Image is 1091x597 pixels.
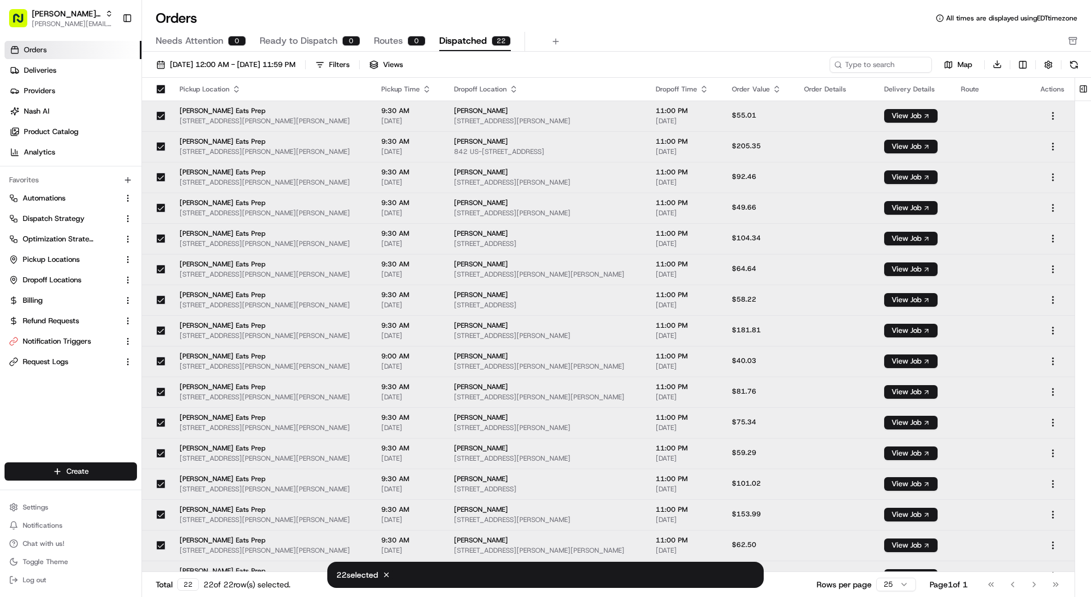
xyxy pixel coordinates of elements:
span: $181.81 [732,325,761,335]
button: View Job [884,201,938,215]
a: Dispatch Strategy [9,214,119,224]
span: $40.03 [732,356,756,365]
span: [PERSON_NAME] [454,444,638,453]
span: [DATE] [656,362,714,371]
span: [STREET_ADDRESS] [454,300,638,310]
span: [DATE] [381,515,436,524]
div: Page 1 of 1 [930,579,968,590]
button: Billing [5,291,137,310]
span: $104.34 [732,233,761,243]
span: [DATE] [381,239,436,248]
button: Automations [5,189,137,207]
button: Settings [5,499,137,515]
a: Pickup Locations [9,254,119,265]
span: $205.35 [732,141,761,151]
a: View Job [884,449,938,458]
span: [DATE] [381,270,436,279]
span: $75.34 [732,418,756,427]
span: Dispatched [439,34,487,48]
span: Toggle Theme [23,557,68,566]
span: Pickup Locations [23,254,80,265]
span: [PERSON_NAME] [454,413,638,422]
div: Route [961,85,1022,94]
span: [PERSON_NAME] Eats Prep [180,321,363,330]
span: 9:30 AM [381,536,436,545]
a: View Job [884,479,938,489]
button: Notifications [5,517,137,533]
div: 22 [177,578,199,591]
span: [STREET_ADDRESS][PERSON_NAME][PERSON_NAME] [454,393,638,402]
span: Routes [374,34,403,48]
a: View Job [884,203,938,212]
span: [DATE] [656,546,714,555]
button: View Job [884,538,938,552]
a: View Job [884,418,938,427]
span: [STREET_ADDRESS][PERSON_NAME] [454,515,638,524]
span: 9:30 AM [381,444,436,453]
span: All times are displayed using EDT timezone [946,14,1077,23]
span: 11:00 PM [656,290,714,299]
span: [DATE] [656,485,714,494]
span: 9:30 AM [381,137,436,146]
span: [PERSON_NAME] Eats Prep [180,382,363,391]
button: Optimization Strategy [5,230,137,248]
span: [PERSON_NAME] [454,260,638,269]
button: Map [936,58,980,72]
span: [STREET_ADDRESS][PERSON_NAME][PERSON_NAME] [180,393,363,402]
span: [DATE] [656,270,714,279]
button: Notification Triggers [5,332,137,350]
span: [STREET_ADDRESS][PERSON_NAME][PERSON_NAME] [180,423,363,432]
span: 9:30 AM [381,474,436,483]
div: Pickup Location [180,85,363,94]
span: [STREET_ADDRESS][PERSON_NAME][PERSON_NAME] [180,331,363,340]
span: [STREET_ADDRESS][PERSON_NAME][PERSON_NAME] [180,454,363,463]
span: 11:00 PM [656,505,714,514]
span: Refund Requests [23,316,79,326]
div: Filters [329,60,349,70]
input: Type to search [830,57,932,73]
div: 0 [407,36,426,46]
span: 9:30 AM [381,260,436,269]
button: Refund Requests [5,312,137,330]
a: Request Logs [9,357,119,367]
span: [STREET_ADDRESS][PERSON_NAME][PERSON_NAME] [180,178,363,187]
a: View Job [884,510,938,519]
span: [STREET_ADDRESS][PERSON_NAME][PERSON_NAME] [180,300,363,310]
span: Needs Attention [156,34,223,48]
div: 22 [492,36,511,46]
div: 22 of 22 row(s) selected. [203,579,290,590]
button: Filters [310,57,355,73]
span: Optimization Strategy [23,234,94,244]
button: View Job [884,324,938,337]
button: View Job [884,569,938,583]
button: Views [364,57,408,73]
button: Toggle Theme [5,554,137,570]
span: [PERSON_NAME] Eats Prep [180,474,363,483]
a: View Job [884,357,938,366]
span: $58.22 [732,295,756,304]
span: [STREET_ADDRESS][PERSON_NAME] [454,178,638,187]
span: [STREET_ADDRESS][PERSON_NAME][PERSON_NAME] [180,116,363,126]
span: [STREET_ADDRESS][PERSON_NAME][PERSON_NAME] [180,270,363,279]
span: [PERSON_NAME] Eats Prep [180,168,363,177]
span: [PERSON_NAME] Eats Prep [180,352,363,361]
span: 11:00 PM [656,137,714,146]
span: [PERSON_NAME] [454,382,638,391]
span: 11:00 PM [656,106,714,115]
button: [PERSON_NAME][EMAIL_ADDRESS][DOMAIN_NAME] [32,19,113,28]
a: Analytics [5,143,141,161]
span: [STREET_ADDRESS][PERSON_NAME][PERSON_NAME] [180,515,363,524]
span: $101.02 [732,479,761,488]
a: View Job [884,326,938,335]
span: [PERSON_NAME] Eats Prep [180,566,363,575]
button: View Job [884,262,938,276]
span: [DATE] [381,546,436,555]
span: [DATE] [656,393,714,402]
span: 9:30 AM [381,321,436,330]
span: [DATE] [381,362,436,371]
span: 9:30 AM [381,106,436,115]
span: $64.64 [732,264,756,273]
span: Deliveries [24,65,56,76]
a: View Job [884,234,938,243]
span: [PERSON_NAME] Eats Prep [180,137,363,146]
